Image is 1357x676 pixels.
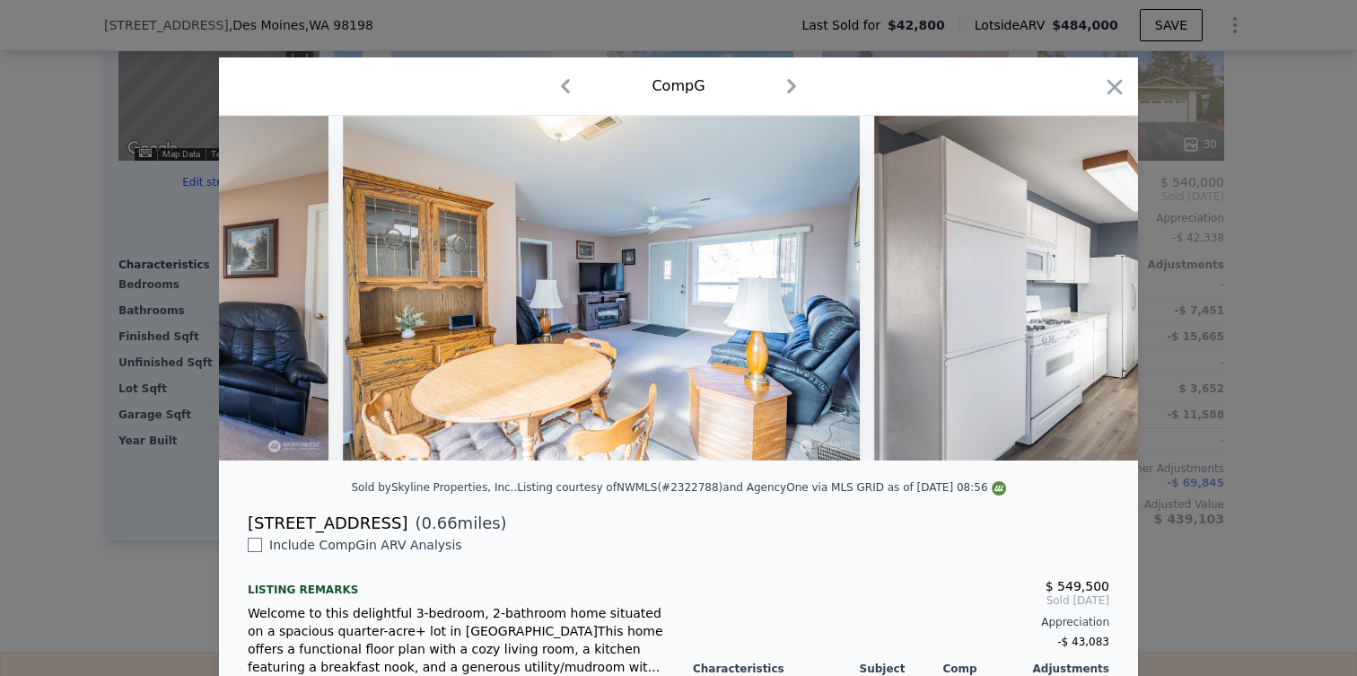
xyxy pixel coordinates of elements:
div: [STREET_ADDRESS] [248,511,407,536]
div: Listing courtesy of NWMLS (#2322788) and AgencyOne via MLS GRID as of [DATE] 08:56 [517,481,1005,494]
span: Include Comp G in ARV Analysis [262,538,469,552]
div: Appreciation [693,615,1109,629]
div: Characteristics [693,662,860,676]
div: Comp G [652,75,705,97]
span: -$ 43,083 [1057,636,1109,648]
span: ( miles) [407,511,506,536]
img: Property Img [343,116,860,461]
span: 0.66 [422,514,458,532]
div: Adjustments [1026,662,1109,676]
div: Listing remarks [248,568,664,597]
span: $ 549,500 [1046,579,1109,593]
div: Welcome to this delightful 3-bedroom, 2-bathroom home situated on a spacious quarter-acre+ lot in... [248,604,664,676]
div: Subject [860,662,943,676]
div: Comp [942,662,1026,676]
div: Sold by Skyline Properties, Inc. . [351,481,517,494]
img: NWMLS Logo [992,481,1006,496]
span: Sold [DATE] [693,593,1109,608]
